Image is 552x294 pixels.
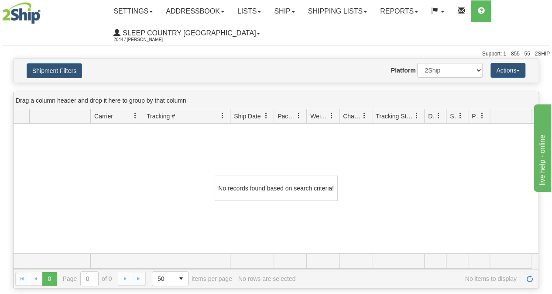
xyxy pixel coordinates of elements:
[231,0,267,22] a: Lists
[391,66,416,75] label: Platform
[302,0,374,22] a: Shipping lists
[94,112,113,121] span: Carrier
[158,274,169,283] span: 50
[113,35,179,44] span: 2044 / [PERSON_NAME]
[428,112,435,121] span: Delivery Status
[147,112,175,121] span: Tracking #
[2,50,550,58] div: Support: 1 - 855 - 55 - 2SHIP
[409,108,424,123] a: Tracking Status filter column settings
[302,275,517,282] span: No items to display
[42,272,56,286] span: Page 0
[234,112,261,121] span: Ship Date
[14,92,538,109] div: grid grouping header
[2,2,41,24] img: logo2044.jpg
[107,0,159,22] a: Settings
[472,112,479,121] span: Pickup Status
[278,112,296,121] span: Packages
[343,112,361,121] span: Charge
[532,102,551,191] iframe: chat widget
[7,5,81,16] div: live help - online
[376,112,414,121] span: Tracking Status
[27,63,82,78] button: Shipment Filters
[431,108,446,123] a: Delivery Status filter column settings
[490,63,525,78] button: Actions
[107,22,267,44] a: Sleep Country [GEOGRAPHIC_DATA] 2044 / [PERSON_NAME]
[267,0,301,22] a: Ship
[215,176,338,201] div: No records found based on search criteria!
[159,0,231,22] a: Addressbook
[152,271,189,286] span: Page sizes drop down
[215,108,230,123] a: Tracking # filter column settings
[174,272,188,286] span: select
[357,108,372,123] a: Charge filter column settings
[374,0,425,22] a: Reports
[120,29,256,37] span: Sleep Country [GEOGRAPHIC_DATA]
[475,108,490,123] a: Pickup Status filter column settings
[128,108,143,123] a: Carrier filter column settings
[238,275,296,282] div: No rows are selected
[453,108,468,123] a: Shipment Issues filter column settings
[310,112,329,121] span: Weight
[152,271,232,286] span: items per page
[259,108,274,123] a: Ship Date filter column settings
[63,271,112,286] span: Page of 0
[523,272,537,286] a: Refresh
[450,112,457,121] span: Shipment Issues
[324,108,339,123] a: Weight filter column settings
[291,108,306,123] a: Packages filter column settings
